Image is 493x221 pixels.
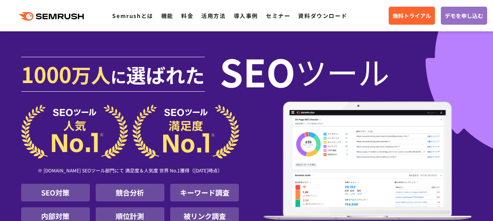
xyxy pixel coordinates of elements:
li: SEO対策 [21,184,90,201]
span: に [111,65,126,88]
li: 競合分析 [96,184,164,201]
li: キーワード調査 [170,184,239,201]
a: デモを申し込む [441,7,487,25]
a: 機能 [161,12,173,20]
a: 資料ダウンロード [298,12,347,20]
a: セミナー [266,12,290,20]
span: 1000 [21,58,71,89]
div: ※ [DOMAIN_NAME] SEOツール部門にて 満足度＆人気度 世界 No.1獲得（[DATE]時点） [21,159,239,184]
span: 万人 [71,60,111,89]
span: 無料トライアル [393,11,431,20]
a: Semrushとは [112,12,153,20]
a: 無料トライアル [389,7,435,25]
span: SEO [220,56,295,87]
span: デモを申し込む [445,11,483,20]
span: 選ばれた [126,60,205,89]
a: 活用方法 [201,12,226,20]
span: ツール [295,56,389,87]
a: 料金 [181,12,193,20]
a: 導入事例 [234,12,258,20]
